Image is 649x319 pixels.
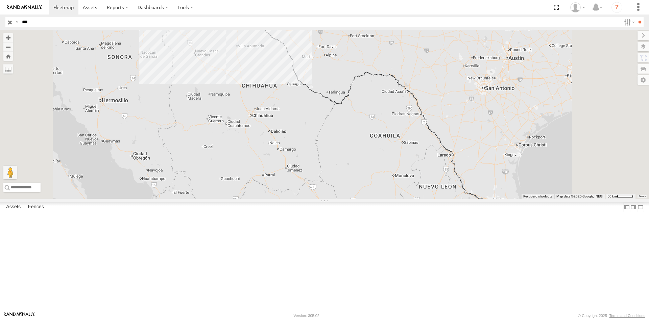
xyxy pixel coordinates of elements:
[294,314,319,318] div: Version: 305.02
[630,202,637,212] label: Dock Summary Table to the Right
[7,5,42,10] img: rand-logo.svg
[607,194,617,198] span: 50 km
[556,194,603,198] span: Map data ©2025 Google, INEGI
[639,195,646,198] a: Terms
[578,314,645,318] div: © Copyright 2025 -
[611,2,622,13] i: ?
[609,314,645,318] a: Terms and Conditions
[637,202,644,212] label: Hide Summary Table
[621,17,636,27] label: Search Filter Options
[623,202,630,212] label: Dock Summary Table to the Left
[14,17,20,27] label: Search Query
[3,203,24,212] label: Assets
[638,75,649,85] label: Map Settings
[523,194,552,199] button: Keyboard shortcuts
[568,2,587,12] div: Andres Lujan
[605,194,635,199] button: Map Scale: 50 km per 45 pixels
[3,52,13,61] button: Zoom Home
[3,33,13,42] button: Zoom in
[25,203,47,212] label: Fences
[3,166,17,179] button: Drag Pegman onto the map to open Street View
[3,64,13,74] label: Measure
[4,312,35,319] a: Visit our Website
[3,42,13,52] button: Zoom out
